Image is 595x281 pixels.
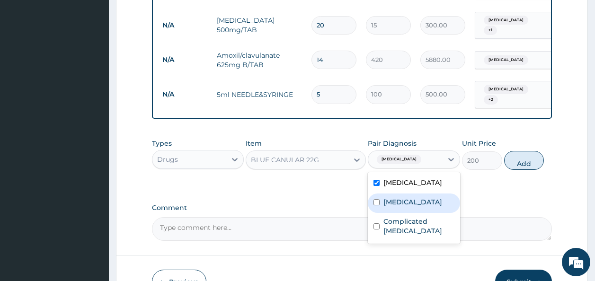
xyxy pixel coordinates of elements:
div: Chat with us now [49,53,159,65]
td: Amoxil/clavulanate 625mg B/TAB [212,46,307,74]
div: Drugs [157,155,178,164]
label: Item [246,139,262,148]
label: Types [152,140,172,148]
label: Unit Price [462,139,496,148]
td: N/A [158,17,212,34]
span: We're online! [55,82,131,177]
textarea: Type your message and hit 'Enter' [5,184,180,217]
span: [MEDICAL_DATA] [377,155,421,164]
span: + 2 [484,95,498,105]
td: N/A [158,86,212,103]
div: BLUE CANULAR 22G [251,155,319,165]
label: [MEDICAL_DATA] [383,197,442,207]
td: [MEDICAL_DATA] 500mg/TAB [212,11,307,39]
span: [MEDICAL_DATA] [484,55,528,65]
label: [MEDICAL_DATA] [383,178,442,187]
button: Add [504,151,544,170]
td: 5ml NEEDLE&SYRINGE [212,85,307,104]
img: d_794563401_company_1708531726252_794563401 [18,47,38,71]
td: N/A [158,51,212,69]
span: [MEDICAL_DATA] [484,16,528,25]
label: Complicated [MEDICAL_DATA] [383,217,454,236]
div: Minimize live chat window [155,5,178,27]
label: Comment [152,204,552,212]
span: + 1 [484,26,497,35]
label: Pair Diagnosis [368,139,417,148]
span: [MEDICAL_DATA] [484,85,528,94]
